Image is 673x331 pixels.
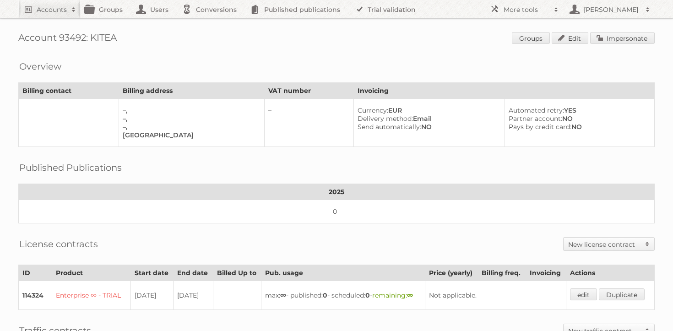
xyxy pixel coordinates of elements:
[37,5,67,14] h2: Accounts
[566,265,654,281] th: Actions
[123,131,257,139] div: [GEOGRAPHIC_DATA]
[265,83,353,99] th: VAT number
[265,99,353,147] td: –
[19,184,655,200] th: 2025
[52,265,130,281] th: Product
[123,114,257,123] div: –,
[581,5,641,14] h2: [PERSON_NAME]
[19,200,655,223] td: 0
[509,123,647,131] div: NO
[358,123,421,131] span: Send automatically:
[509,123,571,131] span: Pays by credit card:
[640,238,654,250] span: Toggle
[130,265,174,281] th: Start date
[358,106,388,114] span: Currency:
[18,32,655,46] h1: Account 93492: KITEA
[19,281,52,310] td: 114324
[568,240,640,249] h2: New license contract
[570,288,597,300] a: edit
[213,265,261,281] th: Billed Up to
[174,265,213,281] th: End date
[323,291,327,299] strong: 0
[19,237,98,251] h2: License contracts
[358,123,497,131] div: NO
[509,106,564,114] span: Automated retry:
[425,265,478,281] th: Price (yearly)
[123,106,257,114] div: –,
[425,281,566,310] td: Not applicable.
[261,265,425,281] th: Pub. usage
[564,238,654,250] a: New license contract
[52,281,130,310] td: Enterprise ∞ - TRIAL
[504,5,549,14] h2: More tools
[552,32,588,44] a: Edit
[407,291,413,299] strong: ∞
[358,114,413,123] span: Delivery method:
[174,281,213,310] td: [DATE]
[509,114,647,123] div: NO
[512,32,550,44] a: Groups
[509,106,647,114] div: YES
[526,265,566,281] th: Invoicing
[353,83,654,99] th: Invoicing
[590,32,655,44] a: Impersonate
[19,161,122,174] h2: Published Publications
[19,265,52,281] th: ID
[130,281,174,310] td: [DATE]
[478,265,526,281] th: Billing freq.
[599,288,645,300] a: Duplicate
[19,60,61,73] h2: Overview
[119,83,265,99] th: Billing address
[365,291,370,299] strong: 0
[372,291,413,299] span: remaining:
[509,114,562,123] span: Partner account:
[358,106,497,114] div: EUR
[123,123,257,131] div: –,
[19,83,119,99] th: Billing contact
[280,291,286,299] strong: ∞
[358,114,497,123] div: Email
[261,281,425,310] td: max: - published: - scheduled: -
